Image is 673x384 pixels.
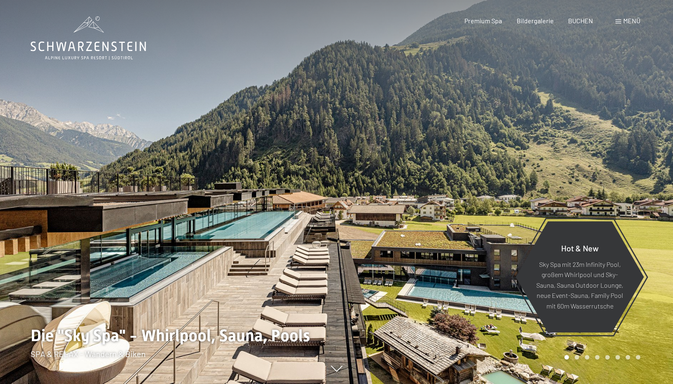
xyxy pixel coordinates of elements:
p: Sky Spa mit 23m Infinity Pool, großem Whirlpool und Sky-Sauna, Sauna Outdoor Lounge, neue Event-S... [535,259,624,311]
div: Carousel Page 7 [626,355,630,360]
div: Carousel Page 6 [615,355,620,360]
div: Carousel Pagination [562,355,640,360]
a: Bildergalerie [517,17,554,24]
span: Menü [623,17,640,24]
a: Hot & New Sky Spa mit 23m Infinity Pool, großem Whirlpool und Sky-Sauna, Sauna Outdoor Lounge, ne... [515,221,644,333]
div: Carousel Page 8 [636,355,640,360]
a: Premium Spa [464,17,502,24]
div: Carousel Page 4 [595,355,600,360]
div: Carousel Page 3 [585,355,589,360]
div: Carousel Page 5 [605,355,610,360]
div: Carousel Page 2 [575,355,579,360]
span: Hot & New [561,243,599,253]
div: Carousel Page 1 (Current Slide) [564,355,569,360]
a: BUCHEN [568,17,593,24]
